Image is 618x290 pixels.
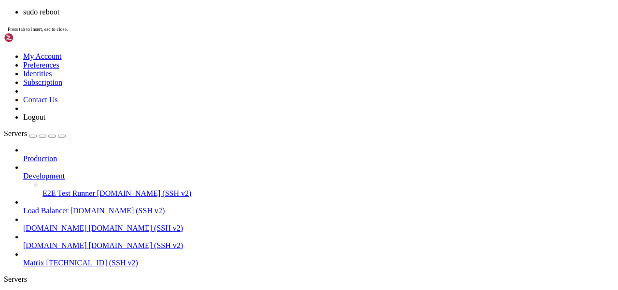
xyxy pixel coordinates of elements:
[23,69,52,78] a: Identities
[23,241,87,249] span: [DOMAIN_NAME]
[23,8,614,16] li: sudo reboot
[23,215,614,233] li: [DOMAIN_NAME] [DOMAIN_NAME] (SSH v2)
[4,20,492,28] x-row: * Management: [URL][DOMAIN_NAME]
[23,146,614,163] li: Production
[4,45,205,53] span: System information as of Вт 19 авг 2025 21:24:40 UTC
[23,224,87,232] span: [DOMAIN_NAME]
[4,217,492,225] x-row: root@server1:~# sudo re
[8,27,68,32] span: Press tab to insert, esc to close.
[23,163,614,198] li: Development
[42,189,614,198] a: E2E Test Runner [DOMAIN_NAME] (SSH v2)
[23,172,65,180] span: Development
[4,78,492,86] x-row: Memory usage: 37% IPv4 address for ens18: [TECHNICAL_ID]
[23,52,62,60] a: My Account
[23,250,614,267] li: Matrix [TECHNICAL_ID] (SSH v2)
[4,12,492,20] x-row: * Documentation: [URL][DOMAIN_NAME]
[23,96,58,104] a: Contact Us
[23,259,614,267] a: Matrix [TECHNICAL_ID] (SSH v2)
[70,207,165,215] span: [DOMAIN_NAME] (SSH v2)
[4,129,66,138] a: Servers
[4,168,321,176] span: 13 дополнительных обновлений безопасности могут быть применены с помощью ESM Apps.
[23,154,614,163] a: Production
[4,201,492,209] x-row: *** System restart required ***
[98,217,101,225] div: (23, 26)
[4,275,614,284] div: Servers
[42,180,614,198] li: E2E Test Runner [DOMAIN_NAME] (SSH v2)
[23,172,614,180] a: Development
[4,209,492,217] x-row: Last login: [DATE] from [TECHNICAL_ID]
[23,154,57,163] span: Production
[97,189,192,197] span: [DOMAIN_NAME] (SSH v2)
[46,259,138,267] span: [TECHNICAL_ID] (SSH v2)
[4,61,492,69] x-row: System load: 0.08 Processes: 138
[4,176,232,184] span: Подробнее о включении службы ESM Apps at [URL][DOMAIN_NAME]
[4,102,492,110] x-row: => / is using 86.6% of 14.66GB
[4,127,274,135] span: Расширенное поддержание безопасности (ESM) для Applications выключено.
[4,86,492,94] x-row: Swap usage: 7%
[42,189,95,197] span: E2E Test Runner
[23,259,44,267] span: Matrix
[4,143,178,151] span: 4 обновления может быть применено немедленно.
[89,241,183,249] span: [DOMAIN_NAME] (SSH v2)
[4,33,59,42] img: Shellngn
[4,152,297,159] span: Чтобы просмотреть дополнительные обновления выполните: apt list --upgradable
[23,61,59,69] a: Preferences
[23,224,614,233] a: [DOMAIN_NAME] [DOMAIN_NAME] (SSH v2)
[4,28,492,37] x-row: * Support: [URL][DOMAIN_NAME]
[23,78,62,86] a: Subscription
[23,207,614,215] a: Load Balancer [DOMAIN_NAME] (SSH v2)
[23,198,614,215] li: Load Balancer [DOMAIN_NAME] (SSH v2)
[4,129,27,138] span: Servers
[23,113,45,121] a: Logout
[23,207,69,215] span: Load Balancer
[23,241,614,250] a: [DOMAIN_NAME] [DOMAIN_NAME] (SSH v2)
[89,224,183,232] span: [DOMAIN_NAME] (SSH v2)
[23,233,614,250] li: [DOMAIN_NAME] [DOMAIN_NAME] (SSH v2)
[4,69,492,78] x-row: Usage of /: 86.6% of 14.66GB Users logged in: 0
